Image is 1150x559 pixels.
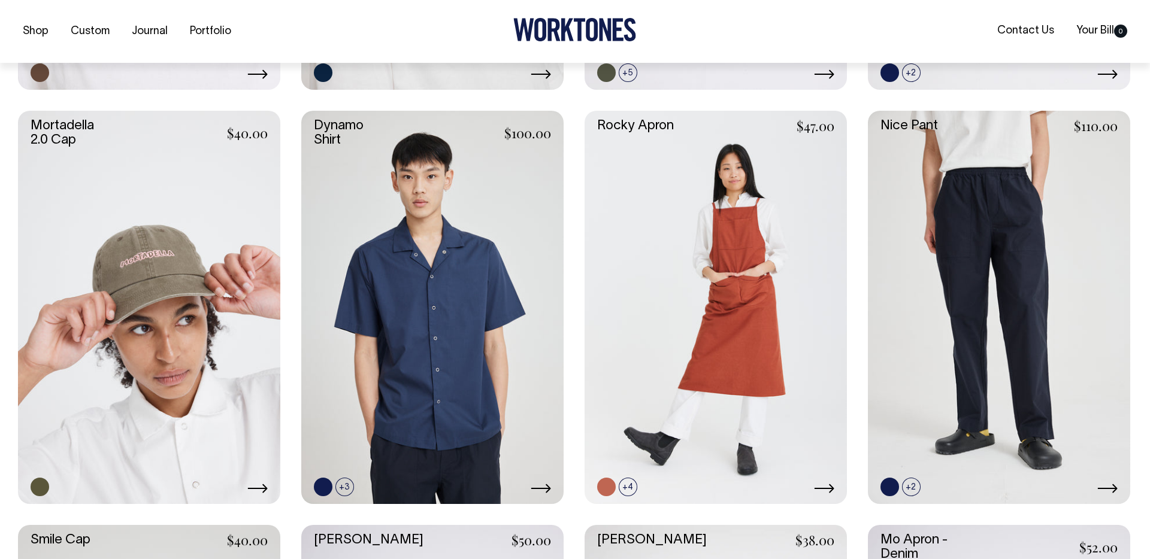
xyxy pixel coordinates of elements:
[1072,21,1132,41] a: Your Bill0
[619,478,637,496] span: +4
[619,63,637,82] span: +5
[335,478,354,496] span: +3
[992,21,1059,41] a: Contact Us
[902,478,921,496] span: +2
[1114,25,1127,38] span: 0
[902,63,921,82] span: +2
[127,22,172,41] a: Journal
[185,22,236,41] a: Portfolio
[18,22,53,41] a: Shop
[66,22,114,41] a: Custom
